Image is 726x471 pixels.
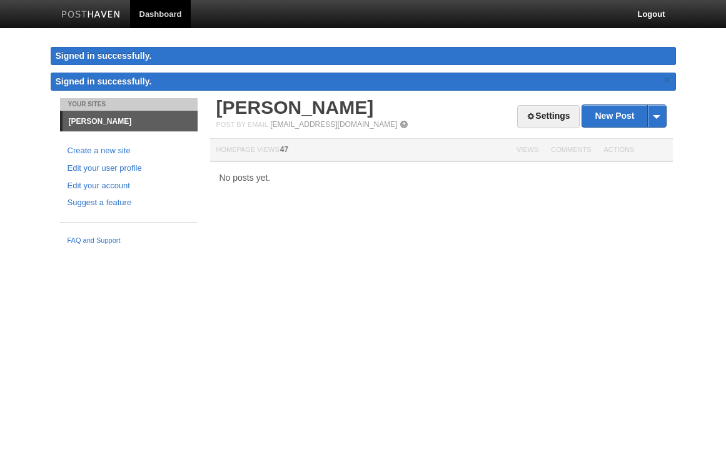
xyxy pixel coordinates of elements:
th: Actions [598,139,673,162]
a: [PERSON_NAME] [63,111,198,131]
div: Signed in successfully. [51,47,676,65]
li: Your Sites [60,98,198,111]
span: 47 [280,145,288,154]
img: Posthaven-bar [61,11,121,20]
span: Post by Email [216,121,268,128]
a: New Post [582,105,665,127]
th: Homepage Views [210,139,510,162]
a: Edit your account [68,180,190,193]
a: FAQ and Support [68,235,190,246]
a: × [662,73,673,88]
div: No posts yet. [210,173,673,182]
a: [PERSON_NAME] [216,97,374,118]
a: Suggest a feature [68,196,190,210]
a: Create a new site [68,144,190,158]
a: Settings [517,105,579,128]
a: Edit your user profile [68,162,190,175]
span: Signed in successfully. [56,76,152,86]
a: [EMAIL_ADDRESS][DOMAIN_NAME] [270,120,397,129]
th: Views [510,139,545,162]
th: Comments [545,139,597,162]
